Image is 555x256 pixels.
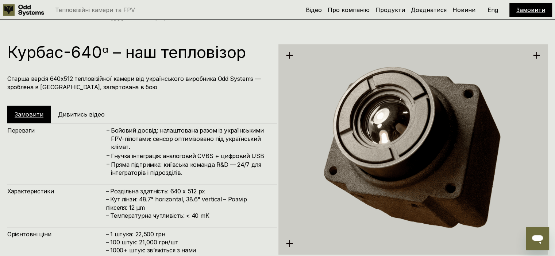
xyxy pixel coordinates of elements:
[375,6,405,13] a: Продукти
[516,6,545,13] a: Замовити
[111,160,270,177] h4: Пряма підтримка: київська команда R&D — 24/7 для інтеграторів і підрозділів.
[111,151,270,159] h4: Гнучка інтеграція: аналоговий CVBS + цифровий USB
[106,187,270,220] h4: – Роздільна здатність: 640 x 512 px – Кут лінзи: 48.7° horizontal, 38.6° vertical – Розмір піксел...
[7,75,270,91] h4: Старша версія 640х512 тепловізійної камери від українського виробника Odd Systems — зроблена в [G...
[111,126,270,150] h4: Бойовий досвід: налаштована разом із українськими FPV-пілотами; сенсор оптимізовано під українськ...
[106,230,270,254] h4: – 1 штука: 22,500 грн – 100 штук: 21,000 грн/шт
[7,187,106,195] h4: Характеристики
[487,7,498,13] p: Eng
[7,230,106,238] h4: Орієнтовні ціни
[55,7,135,13] p: Тепловізійні камери та FPV
[107,160,109,168] h4: –
[107,126,109,134] h4: –
[7,44,270,60] h1: Курбас-640ᵅ – наш тепловізор
[526,227,549,250] iframe: Кнопка для запуску вікна повідомлень, розмова триває
[411,6,447,13] a: Доєднатися
[107,151,109,159] h4: –
[58,110,105,118] h5: Дивитись відео
[7,126,106,134] h4: Переваги
[306,6,322,13] a: Відео
[15,111,43,118] a: Замовити
[328,6,370,13] a: Про компанію
[106,246,196,253] span: – ⁠1000+ штук: звʼяжіться з нами
[452,6,475,13] a: Новини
